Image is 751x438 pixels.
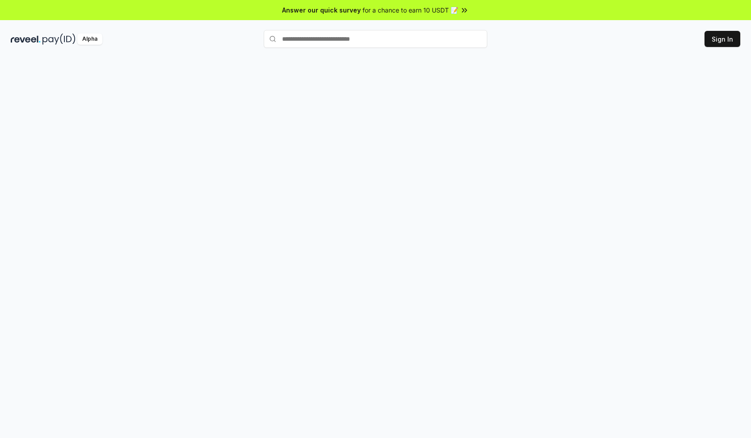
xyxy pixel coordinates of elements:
[363,5,458,15] span: for a chance to earn 10 USDT 📝
[77,34,102,45] div: Alpha
[11,34,41,45] img: reveel_dark
[42,34,76,45] img: pay_id
[282,5,361,15] span: Answer our quick survey
[705,31,740,47] button: Sign In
